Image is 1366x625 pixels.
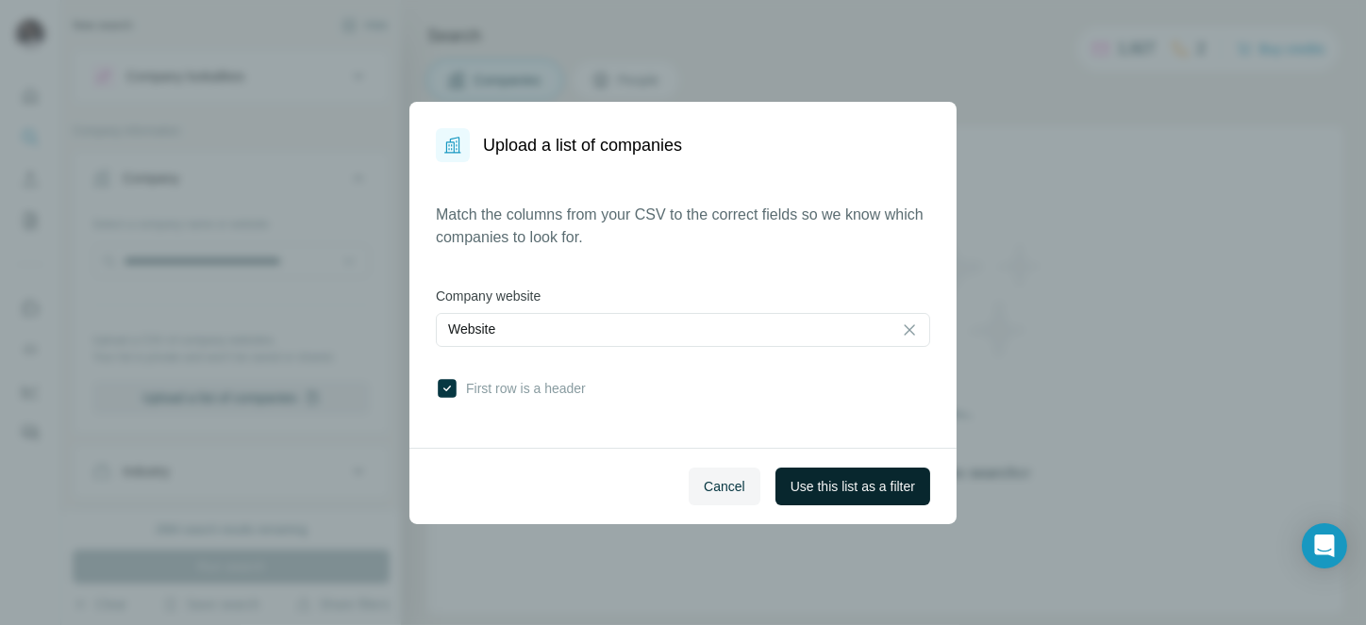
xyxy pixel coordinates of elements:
[448,320,495,338] p: Website
[483,132,682,158] h1: Upload a list of companies
[704,477,745,496] span: Cancel
[689,468,760,505] button: Cancel
[775,468,930,505] button: Use this list as a filter
[791,477,915,496] span: Use this list as a filter
[458,379,586,398] span: First row is a header
[436,287,930,305] label: Company website
[1302,523,1347,568] div: Open Intercom Messenger
[436,204,930,249] p: Match the columns from your CSV to the correct fields so we know which companies to look for.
